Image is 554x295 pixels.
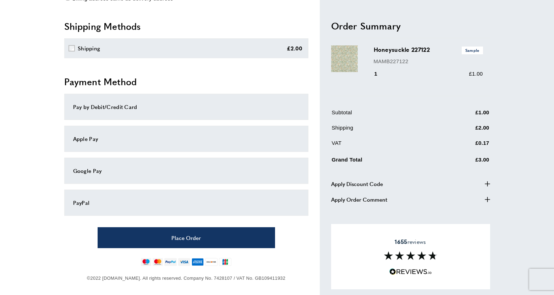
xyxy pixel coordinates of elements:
[389,268,432,275] img: Reviews.io 5 stars
[374,70,388,78] div: 1
[332,139,440,153] td: VAT
[332,108,440,122] td: Subtotal
[395,237,407,246] strong: 1655
[440,139,489,153] td: £0.17
[87,275,285,281] span: ©2022 [DOMAIN_NAME]. All rights reserved. Company No. 7428107 / VAT No. GB109411932
[469,71,483,77] span: £1.00
[98,227,275,248] button: Place Order
[78,44,100,53] div: Shipping
[178,258,190,266] img: visa
[219,258,231,266] img: jcb
[64,75,308,88] h2: Payment Method
[440,154,489,169] td: £3.00
[153,258,163,266] img: mastercard
[332,124,440,137] td: Shipping
[440,124,489,137] td: £2.00
[73,103,300,111] div: Pay by Debit/Credit Card
[331,45,358,72] img: Honeysuckle 227122
[64,20,308,33] h2: Shipping Methods
[331,19,490,32] h2: Order Summary
[287,44,303,53] div: £2.00
[374,45,483,54] h3: Honeysuckle 227122
[332,154,440,169] td: Grand Total
[395,238,426,245] span: reviews
[462,47,483,54] span: Sample
[192,258,204,266] img: american-express
[73,198,300,207] div: PayPal
[331,195,387,203] span: Apply Order Comment
[164,258,177,266] img: paypal
[205,258,218,266] img: discover
[141,258,151,266] img: maestro
[384,251,437,260] img: Reviews section
[374,57,483,65] p: MAMB227122
[440,108,489,122] td: £1.00
[331,179,383,188] span: Apply Discount Code
[73,135,300,143] div: Apple Pay
[73,166,300,175] div: Google Pay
